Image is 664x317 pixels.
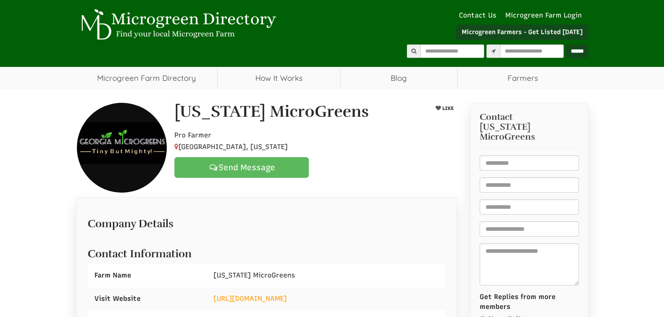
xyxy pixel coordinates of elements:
[432,103,457,114] button: LIKE
[76,67,218,89] a: Microgreen Farm Directory
[480,112,579,142] h3: Contact
[458,67,588,89] span: Farmers
[174,157,309,178] a: Send Message
[174,131,211,139] span: Pro Farmer
[88,287,207,310] div: Visit Website
[480,292,579,312] label: Get Replies from more members
[505,11,586,19] a: Microgreen Farm Login
[88,243,446,260] h2: Contact Information
[456,25,588,40] a: Microgreen Farmers - Get Listed [DATE]
[441,106,454,111] span: LIKE
[341,67,457,89] a: Blog
[76,9,278,40] img: Microgreen Directory
[480,122,579,142] span: [US_STATE] MicroGreens
[218,67,340,89] a: How It Works
[77,103,167,193] img: Contact Georgia MicroGreens
[214,295,287,303] a: [URL][DOMAIN_NAME]
[214,271,295,279] span: [US_STATE] MicroGreens
[76,197,457,198] ul: Profile Tabs
[88,264,207,287] div: Farm Name
[174,143,288,151] span: [GEOGRAPHIC_DATA], [US_STATE]
[174,103,369,121] h1: [US_STATE] MicroGreens
[455,11,501,19] a: Contact Us
[88,213,446,229] h2: Company Details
